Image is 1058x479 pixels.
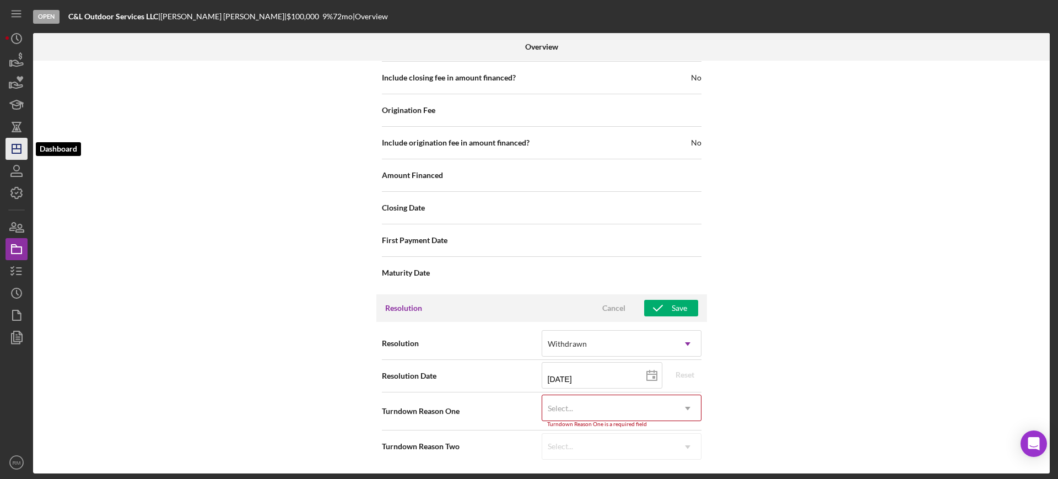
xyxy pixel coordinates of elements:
[548,404,573,413] div: Select...
[668,367,701,383] button: Reset
[382,202,425,213] span: Closing Date
[382,441,542,452] span: Turndown Reason Two
[385,303,422,314] h3: Resolution
[287,12,319,21] span: $100,000
[382,406,542,417] span: Turndown Reason One
[525,42,558,51] b: Overview
[672,300,687,316] div: Save
[322,12,333,21] div: 9 %
[644,300,698,316] button: Save
[68,12,160,21] div: |
[382,137,530,148] span: Include origination fee in amount financed?
[333,12,353,21] div: 72 mo
[586,300,641,316] button: Cancel
[691,137,701,148] span: No
[382,370,542,381] span: Resolution Date
[542,421,701,428] div: Turndown Reason One is a required field
[68,12,158,21] b: C&L Outdoor Services LLC
[691,72,701,83] span: No
[33,10,60,24] div: Open
[602,300,625,316] div: Cancel
[548,340,587,348] div: Withdrawn
[6,451,28,473] button: RM
[382,267,430,278] span: Maturity Date
[382,235,447,246] span: First Payment Date
[676,367,694,383] div: Reset
[13,460,21,466] text: RM
[382,170,443,181] span: Amount Financed
[160,12,287,21] div: [PERSON_NAME] [PERSON_NAME] |
[353,12,388,21] div: | Overview
[382,72,516,83] span: Include closing fee in amount financed?
[382,338,542,349] span: Resolution
[382,105,435,116] span: Origination Fee
[1021,430,1047,457] div: Open Intercom Messenger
